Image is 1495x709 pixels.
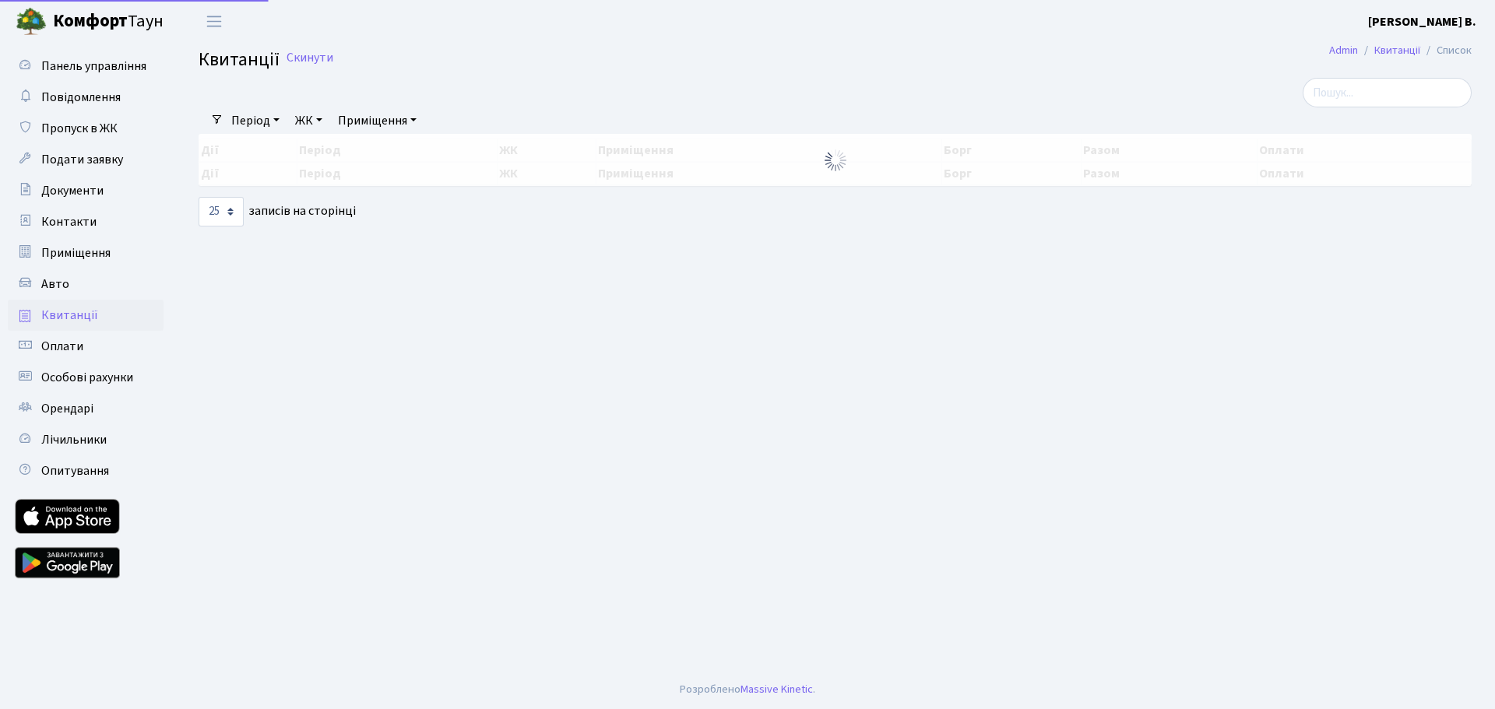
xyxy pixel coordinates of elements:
[8,113,164,144] a: Пропуск в ЖК
[8,300,164,331] a: Квитанції
[680,681,815,698] div: Розроблено .
[41,338,83,355] span: Оплати
[289,107,329,134] a: ЖК
[41,462,109,479] span: Опитування
[41,182,104,199] span: Документи
[1368,12,1476,31] a: [PERSON_NAME] В.
[53,9,128,33] b: Комфорт
[1303,78,1472,107] input: Пошук...
[8,455,164,486] a: Опитування
[740,681,813,697] a: Massive Kinetic
[199,197,244,226] select: записів на сторінці
[41,213,97,230] span: Контакти
[8,237,164,269] a: Приміщення
[8,82,164,113] a: Повідомлення
[8,144,164,175] a: Подати заявку
[8,269,164,300] a: Авто
[41,89,121,106] span: Повідомлення
[1420,42,1472,59] li: Список
[199,197,356,226] label: записів на сторінці
[1306,34,1495,67] nav: breadcrumb
[41,400,93,417] span: Орендарі
[41,276,69,293] span: Авто
[195,9,234,34] button: Переключити навігацію
[8,362,164,393] a: Особові рахунки
[1329,42,1358,58] a: Admin
[8,206,164,237] a: Контакти
[287,51,333,65] a: Скинути
[8,175,164,206] a: Документи
[8,51,164,82] a: Панель управління
[41,431,107,448] span: Лічильники
[1368,13,1476,30] b: [PERSON_NAME] В.
[8,393,164,424] a: Орендарі
[8,331,164,362] a: Оплати
[199,46,280,73] span: Квитанції
[41,151,123,168] span: Подати заявку
[332,107,423,134] a: Приміщення
[41,244,111,261] span: Приміщення
[41,369,133,386] span: Особові рахунки
[41,58,146,75] span: Панель управління
[16,6,47,37] img: logo.png
[41,120,118,137] span: Пропуск в ЖК
[8,424,164,455] a: Лічильники
[1374,42,1420,58] a: Квитанції
[53,9,164,35] span: Таун
[225,107,286,134] a: Період
[823,148,848,173] img: Обробка...
[41,307,98,324] span: Квитанції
